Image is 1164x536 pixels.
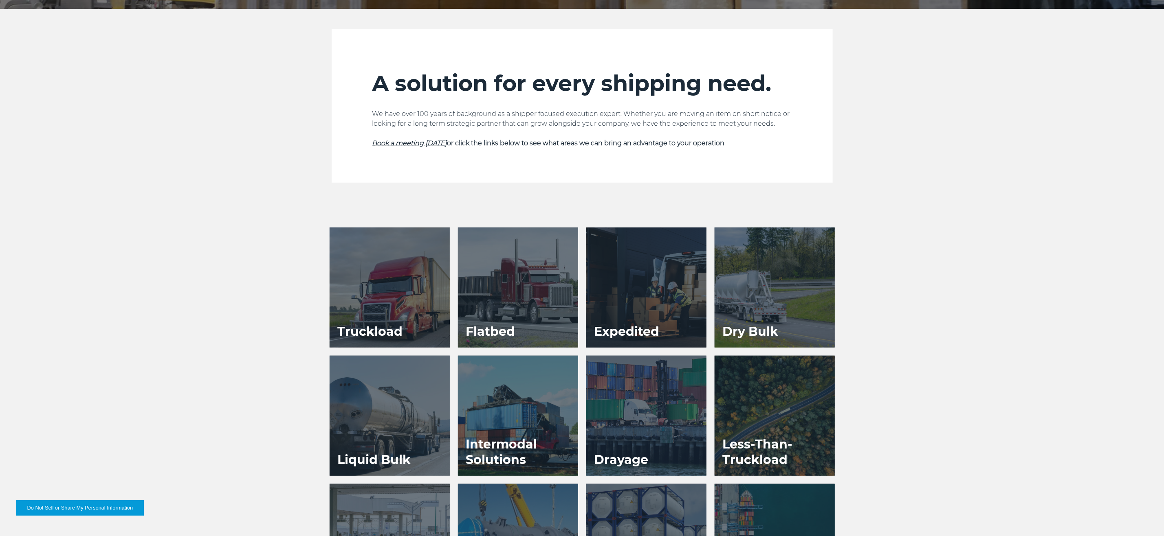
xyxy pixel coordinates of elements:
a: Expedited [586,228,706,348]
a: Book a meeting [DATE] [372,139,447,147]
a: Drayage [586,356,706,476]
h2: A solution for every shipping need. [372,70,792,97]
h3: Drayage [586,444,657,476]
h3: Intermodal Solutions [458,429,578,476]
button: Do Not Sell or Share My Personal Information [16,500,144,516]
a: Liquid Bulk [330,356,450,476]
p: We have over 100 years of background as a shipper focused execution expert. Whether you are movin... [372,109,792,129]
strong: or click the links below to see what areas we can bring an advantage to your operation. [372,139,726,147]
h3: Less-Than-Truckload [715,429,835,476]
a: Intermodal Solutions [458,356,578,476]
a: Flatbed [458,228,578,348]
h3: Liquid Bulk [330,444,419,476]
a: Dry Bulk [715,228,835,348]
h3: Truckload [330,316,411,348]
h3: Dry Bulk [715,316,787,348]
h3: Flatbed [458,316,524,348]
h3: Expedited [586,316,668,348]
a: Truckload [330,228,450,348]
a: Less-Than-Truckload [715,356,835,476]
